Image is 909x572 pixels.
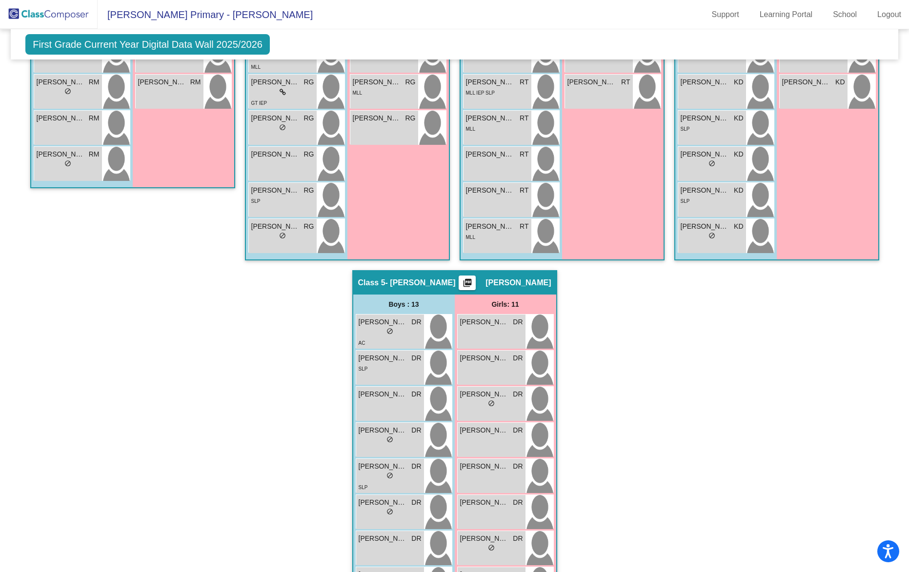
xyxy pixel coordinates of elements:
span: DR [411,533,421,544]
span: [PERSON_NAME] [460,389,509,399]
span: do_not_disturb_alt [64,88,71,95]
span: [PERSON_NAME] [681,77,729,87]
span: do_not_disturb_alt [708,160,715,167]
span: KD [734,77,743,87]
span: DR [411,497,421,508]
span: RG [405,113,416,123]
span: RT [520,149,528,159]
span: [PERSON_NAME] [359,353,407,363]
span: [PERSON_NAME] [251,185,300,196]
span: RT [520,113,528,123]
span: SLP [681,198,690,204]
span: SLP [359,485,368,490]
span: DR [513,461,523,472]
span: [PERSON_NAME] [460,497,509,508]
span: [PERSON_NAME] [466,221,515,232]
span: RM [89,113,100,123]
span: First Grade Current Year Digital Data Wall 2025/2026 [25,34,270,55]
span: SLP [359,366,368,372]
span: [PERSON_NAME] [466,113,515,123]
span: DR [513,389,523,399]
span: DR [513,353,523,363]
span: - [PERSON_NAME] [385,278,456,288]
mat-icon: picture_as_pdf [462,278,473,292]
span: do_not_disturb_alt [386,328,393,335]
span: KD [734,221,743,232]
span: [PERSON_NAME] [460,461,509,472]
span: [PERSON_NAME] [359,425,407,435]
span: DR [513,533,523,544]
div: Girls: 11 [455,295,556,314]
span: DR [513,425,523,435]
a: Learning Portal [752,7,821,22]
span: KD [835,77,845,87]
span: MLL [251,64,261,70]
span: SLP [251,198,261,204]
span: RM [190,77,201,87]
span: [PERSON_NAME] [460,533,509,544]
span: [PERSON_NAME] [359,533,407,544]
span: [PERSON_NAME] [681,149,729,159]
span: [PERSON_NAME] [37,149,85,159]
span: RT [520,77,528,87]
span: RT [520,185,528,196]
span: MLL IEP SLP [466,90,495,96]
span: [PERSON_NAME] [466,77,515,87]
span: [PERSON_NAME] [681,113,729,123]
span: [PERSON_NAME] [359,497,407,508]
span: DR [411,425,421,435]
span: [PERSON_NAME] [681,221,729,232]
span: AC [359,340,365,346]
span: [PERSON_NAME] [251,221,300,232]
span: [PERSON_NAME] [251,149,300,159]
span: [PERSON_NAME] [251,77,300,87]
span: RT [520,221,528,232]
span: RG [304,77,314,87]
span: [PERSON_NAME] [466,149,515,159]
span: RG [304,185,314,196]
span: SLP [681,126,690,132]
span: KD [734,149,743,159]
span: do_not_disturb_alt [708,232,715,239]
span: [PERSON_NAME] [460,353,509,363]
span: [PERSON_NAME] [485,278,551,288]
span: RM [89,149,100,159]
span: do_not_disturb_alt [488,400,495,407]
span: MLL [466,126,475,132]
span: do_not_disturb_alt [386,436,393,443]
span: [PERSON_NAME] [460,317,509,327]
span: do_not_disturb_alt [386,472,393,479]
span: MLL [466,235,475,240]
span: RG [304,113,314,123]
button: Print Students Details [459,276,476,290]
span: KD [734,113,743,123]
span: [PERSON_NAME] [251,113,300,123]
span: do_not_disturb_alt [386,508,393,515]
span: [PERSON_NAME] [353,77,402,87]
span: RG [405,77,416,87]
span: DR [513,317,523,327]
span: [PERSON_NAME] [681,185,729,196]
span: [PERSON_NAME] [359,389,407,399]
span: [PERSON_NAME] [460,425,509,435]
a: Support [704,7,747,22]
span: RG [304,221,314,232]
span: do_not_disturb_alt [488,544,495,551]
span: [PERSON_NAME] [359,317,407,327]
a: School [825,7,865,22]
span: DR [411,389,421,399]
span: do_not_disturb_alt [279,232,286,239]
span: do_not_disturb_alt [279,124,286,131]
span: RM [89,77,100,87]
span: [PERSON_NAME] [37,77,85,87]
span: [PERSON_NAME] [466,185,515,196]
span: KD [734,185,743,196]
span: DR [411,353,421,363]
span: GT IEP [251,100,267,106]
span: DR [411,461,421,472]
span: [PERSON_NAME] [359,461,407,472]
span: [PERSON_NAME] [782,77,831,87]
div: Boys : 13 [353,295,455,314]
span: [PERSON_NAME] [37,113,85,123]
span: [PERSON_NAME] [138,77,187,87]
